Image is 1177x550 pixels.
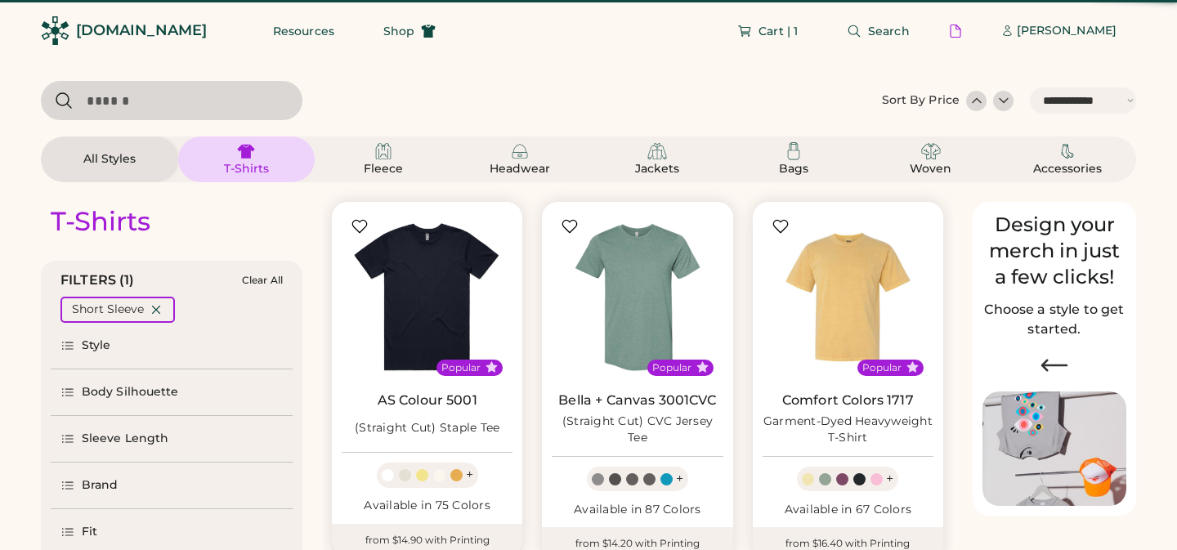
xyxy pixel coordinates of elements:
[763,212,933,382] img: Comfort Colors 1717 Garment-Dyed Heavyweight T-Shirt
[982,300,1126,339] h2: Choose a style to get started.
[242,275,283,286] div: Clear All
[347,161,420,177] div: Fleece
[76,20,207,41] div: [DOMAIN_NAME]
[782,392,914,409] a: Comfort Colors 1717
[827,15,929,47] button: Search
[72,302,144,318] div: Short Sleeve
[652,361,691,374] div: Popular
[647,141,667,161] img: Jackets Icon
[82,384,179,400] div: Body Silhouette
[882,92,960,109] div: Sort By Price
[364,15,455,47] button: Shop
[552,502,723,518] div: Available in 87 Colors
[82,477,119,494] div: Brand
[1017,23,1117,39] div: [PERSON_NAME]
[696,361,709,373] button: Popular Style
[374,141,393,161] img: Fleece Icon
[82,431,168,447] div: Sleeve Length
[253,15,354,47] button: Resources
[209,161,283,177] div: T-Shirts
[355,420,499,436] div: (Straight Cut) Staple Tee
[906,361,919,373] button: Popular Style
[1058,141,1077,161] img: Accessories Icon
[82,338,111,354] div: Style
[378,392,477,409] a: AS Colour 5001
[466,466,473,484] div: +
[51,205,150,238] div: T-Shirts
[921,141,941,161] img: Woven Icon
[982,212,1126,290] div: Design your merch in just a few clicks!
[620,161,694,177] div: Jackets
[558,392,716,409] a: Bella + Canvas 3001CVC
[763,502,933,518] div: Available in 67 Colors
[342,498,512,514] div: Available in 75 Colors
[236,141,256,161] img: T-Shirts Icon
[82,524,97,540] div: Fit
[757,161,830,177] div: Bags
[486,361,498,373] button: Popular Style
[894,161,968,177] div: Woven
[552,414,723,446] div: (Straight Cut) CVC Jersey Tee
[784,141,803,161] img: Bags Icon
[441,361,481,374] div: Popular
[763,414,933,446] div: Garment-Dyed Heavyweight T-Shirt
[868,25,910,37] span: Search
[1031,161,1104,177] div: Accessories
[718,15,817,47] button: Cart | 1
[982,391,1126,507] img: Image of Lisa Congdon Eye Print on T-Shirt and Hat
[342,212,512,382] img: AS Colour 5001 (Straight Cut) Staple Tee
[886,470,893,488] div: +
[676,470,683,488] div: +
[73,151,146,168] div: All Styles
[41,16,69,45] img: Rendered Logo - Screens
[552,212,723,382] img: BELLA + CANVAS 3001CVC (Straight Cut) CVC Jersey Tee
[862,361,902,374] div: Popular
[510,141,530,161] img: Headwear Icon
[483,161,557,177] div: Headwear
[60,271,135,290] div: FILTERS (1)
[759,25,798,37] span: Cart | 1
[383,25,414,37] span: Shop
